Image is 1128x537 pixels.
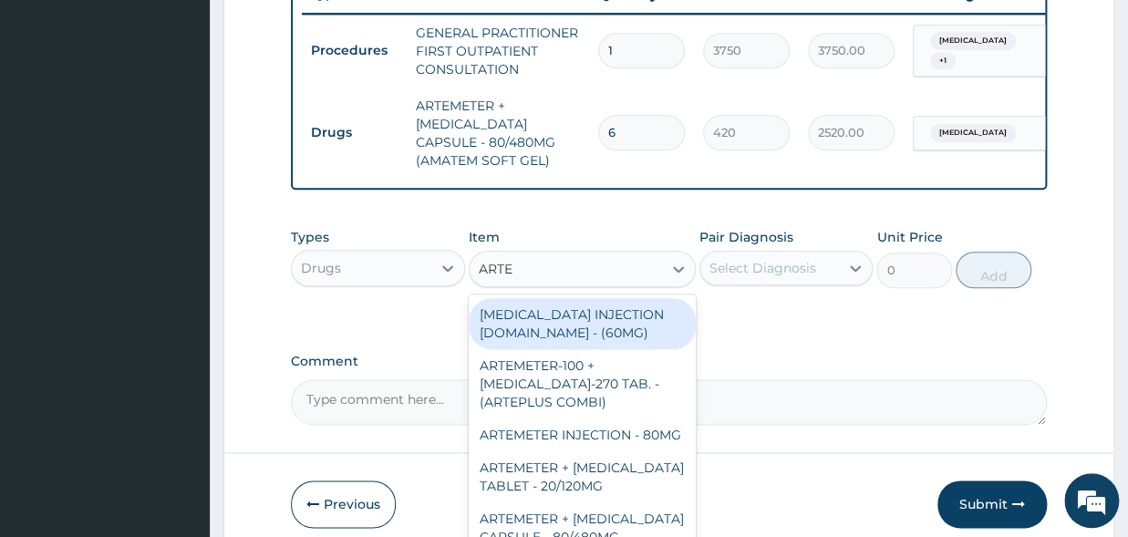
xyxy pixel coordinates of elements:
div: Drugs [301,259,341,277]
button: Add [956,252,1031,288]
label: Unit Price [876,228,942,246]
img: d_794563401_company_1708531726252_794563401 [34,91,74,137]
label: Pair Diagnosis [699,228,793,246]
span: + 1 [930,52,956,70]
td: ARTEMETER + [MEDICAL_DATA] CAPSULE - 80/480MG (AMATEM SOFT GEL) [407,88,589,179]
div: ARTEMETER + [MEDICAL_DATA] TABLET - 20/120MG [469,451,696,502]
span: We're online! [106,156,252,340]
label: Comment [291,354,1047,369]
div: Minimize live chat window [299,9,343,53]
span: [MEDICAL_DATA] [930,124,1016,142]
div: ARTEMETER-100 + [MEDICAL_DATA]-270 TAB. - (ARTEPLUS COMBI) [469,349,696,418]
button: Previous [291,480,396,528]
td: Drugs [302,116,407,150]
div: Select Diagnosis [709,259,816,277]
button: Submit [937,480,1047,528]
div: Chat with us now [95,102,306,126]
textarea: Type your message and hit 'Enter' [9,350,347,414]
td: GENERAL PRACTITIONER FIRST OUTPATIENT CONSULTATION [407,15,589,88]
div: ARTEMETER INJECTION - 80MG [469,418,696,451]
td: Procedures [302,34,407,67]
span: [MEDICAL_DATA] [930,32,1016,50]
div: [MEDICAL_DATA] INJECTION [DOMAIN_NAME] - (60MG) [469,298,696,349]
label: Item [469,228,500,246]
label: Types [291,230,329,245]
